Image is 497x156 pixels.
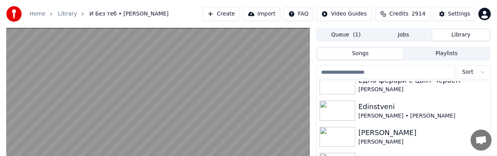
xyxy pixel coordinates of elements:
[30,10,45,18] a: Home
[202,7,240,21] button: Create
[412,10,426,18] span: 2914
[317,48,403,59] button: Songs
[30,10,169,18] nav: breadcrumb
[358,138,487,146] div: [PERSON_NAME]
[389,10,408,18] span: Credits
[317,29,375,41] button: Queue
[471,130,492,151] div: Отворен чат
[358,101,487,112] div: Edinstveni
[462,68,473,76] span: Sort
[316,7,372,21] button: Video Guides
[358,86,487,94] div: [PERSON_NAME]
[358,112,487,120] div: [PERSON_NAME] • [PERSON_NAME]
[434,7,475,21] button: Settings
[375,7,431,21] button: Credits2914
[353,31,361,39] span: ( 1 )
[58,10,77,18] a: Library
[6,6,22,22] img: youka
[358,127,487,138] div: [PERSON_NAME]
[283,7,313,21] button: FAQ
[375,29,432,41] button: Jobs
[243,7,280,21] button: Import
[403,48,490,59] button: Playlists
[448,10,470,18] div: Settings
[432,29,490,41] button: Library
[89,10,169,18] span: И Без теб • [PERSON_NAME]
